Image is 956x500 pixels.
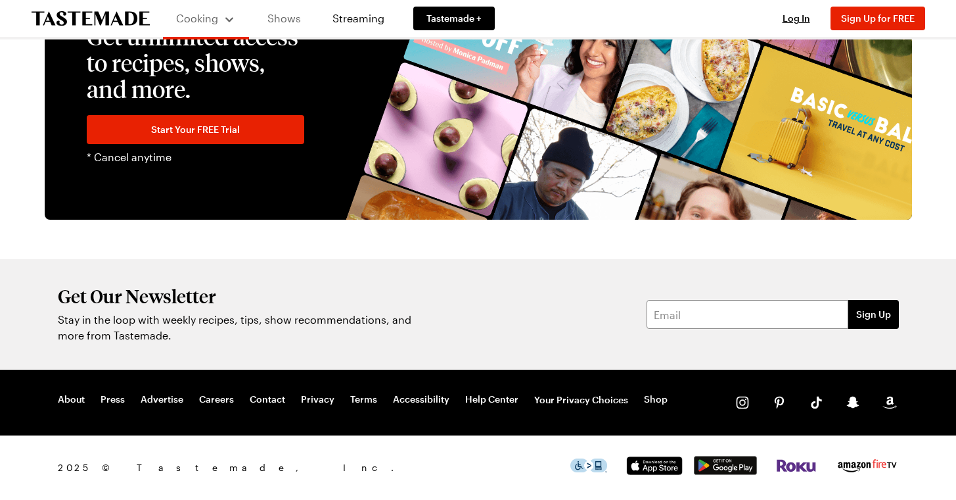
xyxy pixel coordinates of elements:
span: Tastemade + [426,12,482,25]
p: Stay in the loop with weekly recipes, tips, show recommendations, and more from Tastemade. [58,312,419,343]
a: Amazon Fire TV [836,464,899,477]
a: Privacy [301,393,334,407]
a: Help Center [465,393,518,407]
a: To Tastemade Home Page [32,11,150,26]
a: Shop [644,393,668,407]
a: Tastemade + [413,7,495,30]
img: Amazon Fire TV [836,457,899,474]
a: About [58,393,85,407]
span: Log In [783,12,810,24]
a: App Store [623,464,686,477]
a: Terms [350,393,377,407]
span: 2025 © Tastemade, Inc. [58,461,570,475]
a: Roku [775,462,817,474]
img: This icon serves as a link to download the Level Access assistive technology app for individuals ... [570,459,607,472]
button: Cooking [176,5,236,32]
input: Email [647,300,848,329]
nav: Footer [58,393,668,407]
a: Advertise [141,393,183,407]
button: Your Privacy Choices [534,393,628,407]
img: Roku [775,459,817,472]
span: Sign Up for FREE [841,12,915,24]
button: Log In [770,12,823,25]
span: Start Your FREE Trial [151,123,240,136]
a: Press [101,393,125,407]
img: Google Play [694,456,757,475]
a: This icon serves as a link to download the Level Access assistive technology app for individuals ... [570,462,607,474]
a: Accessibility [393,393,449,407]
p: Get unlimited access to recipes, shows, and more. [87,23,304,102]
a: Start Your FREE Trial [87,115,304,144]
a: Google Play [694,464,757,477]
span: Cooking [176,12,218,24]
a: Contact [250,393,285,407]
p: * Cancel anytime [87,149,304,165]
h2: Get Our Newsletter [58,286,419,307]
a: Careers [199,393,234,407]
button: Sign Up for FREE [831,7,925,30]
span: Sign Up [856,308,891,321]
img: App Store [623,457,686,476]
button: Sign Up [848,300,899,329]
